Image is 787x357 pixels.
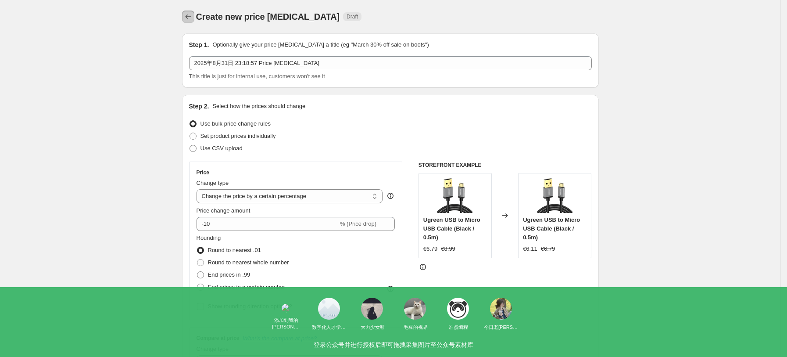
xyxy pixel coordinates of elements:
[340,220,376,227] span: % (Price drop)
[208,247,261,253] span: Round to nearest .01
[208,259,289,266] span: Round to nearest whole number
[189,56,592,70] input: 30% off holiday sale
[537,178,572,213] img: ugreen-usb-to-micro-usb-cable-730744_80x.png
[347,13,358,20] span: Draft
[189,102,209,111] h2: Step 2.
[541,245,555,253] strike: €6.79
[200,133,276,139] span: Set product prices individually
[212,102,305,111] p: Select how the prices should change
[523,245,537,253] div: €6.11
[423,216,480,241] span: Ugreen USB to Micro USB Cable (Black / 0.5m)
[197,180,229,186] span: Change type
[441,245,455,253] strike: €8.99
[189,40,209,49] h2: Step 1.
[423,245,438,253] div: €6.79
[212,40,429,49] p: Optionally give your price [MEDICAL_DATA] a title (eg "March 30% off sale on boots")
[197,234,221,241] span: Rounding
[200,145,243,151] span: Use CSV upload
[437,178,472,213] img: ugreen-usb-to-micro-usb-cable-730744_80x.png
[523,216,580,241] span: Ugreen USB to Micro USB Cable (Black / 0.5m)
[208,284,285,290] span: End prices in a certain number
[196,12,340,22] span: Create new price [MEDICAL_DATA]
[197,207,250,214] span: Price change amount
[419,162,592,169] h6: STOREFRONT EXAMPLE
[189,73,325,79] span: This title is just for internal use, customers won't see it
[386,191,395,200] div: help
[182,11,194,23] button: Price change jobs
[197,217,338,231] input: -15
[208,271,250,278] span: End prices in .99
[197,169,209,176] h3: Price
[200,120,271,127] span: Use bulk price change rules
